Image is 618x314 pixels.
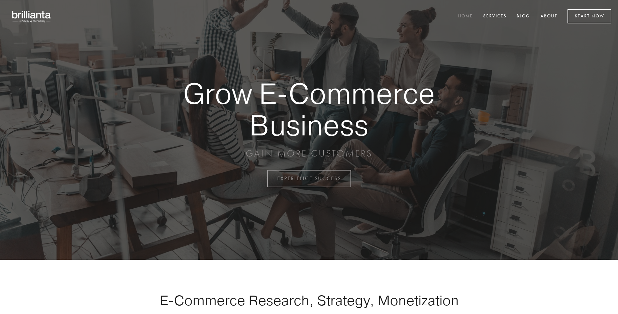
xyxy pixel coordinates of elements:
p: GAIN MORE CUSTOMERS [160,147,458,160]
strong: Grow E-Commerce Business [160,78,458,141]
a: About [536,11,562,22]
img: brillianta - research, strategy, marketing [7,7,57,26]
a: Blog [512,11,534,22]
a: EXPERIENCE SUCCESS [267,170,351,187]
h1: E-Commerce Research, Strategy, Monetization [138,292,480,309]
a: Home [454,11,477,22]
a: Start Now [568,9,611,23]
a: Services [479,11,511,22]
